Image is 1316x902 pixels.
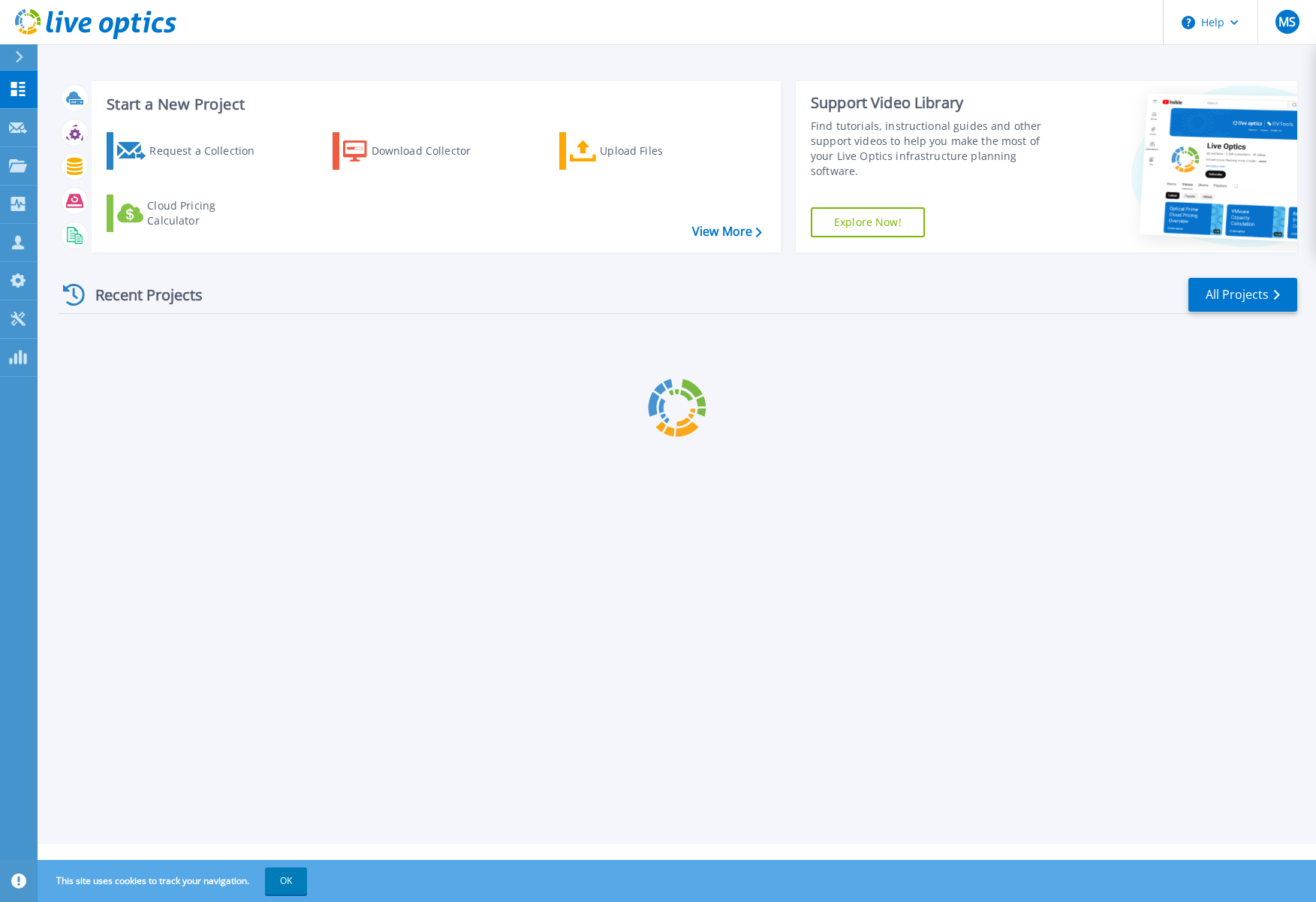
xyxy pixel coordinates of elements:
[107,96,761,113] h3: Start a New Project
[149,136,270,166] div: Request a Collection
[333,132,500,170] a: Download Collector
[107,195,274,232] a: Cloud Pricing Calculator
[1188,278,1297,312] a: All Projects
[107,132,274,170] a: Request a Collection
[811,207,925,237] a: Explore Now!
[811,119,1065,179] div: Find tutorials, instructional guides and other support videos to help you make the most of your L...
[147,198,267,228] div: Cloud Pricing Calculator
[559,132,727,170] a: Upload Files
[58,276,223,313] div: Recent Projects
[265,867,307,894] button: OK
[41,867,307,894] span: This site uses cookies to track your navigation.
[692,225,762,239] a: View More
[811,93,1065,113] div: Support Video Library
[372,136,492,166] div: Download Collector
[1278,16,1296,28] span: MS
[600,136,720,166] div: Upload Files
